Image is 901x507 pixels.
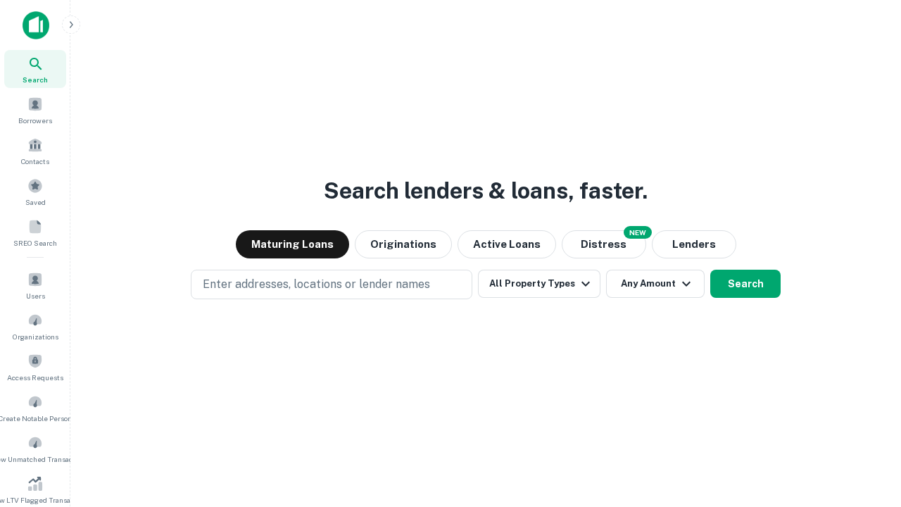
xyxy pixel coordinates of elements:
div: NEW [624,226,652,239]
p: Enter addresses, locations or lender names [203,276,430,293]
a: Borrowers [4,91,66,129]
span: Contacts [21,156,49,167]
span: Users [26,290,45,301]
span: Search [23,74,48,85]
a: SREO Search [4,213,66,251]
span: Saved [25,196,46,208]
button: Enter addresses, locations or lender names [191,270,472,299]
a: Create Notable Person [4,389,66,427]
span: SREO Search [13,237,57,249]
iframe: Chat Widget [831,394,901,462]
span: Organizations [13,331,58,342]
button: All Property Types [478,270,600,298]
a: Contacts [4,132,66,170]
a: Search [4,50,66,88]
button: Active Loans [458,230,556,258]
a: Users [4,266,66,304]
a: Organizations [4,307,66,345]
button: Search distressed loans with lien and other non-mortgage details. [562,230,646,258]
span: Access Requests [7,372,63,383]
button: Maturing Loans [236,230,349,258]
button: Any Amount [606,270,705,298]
a: Review Unmatched Transactions [4,430,66,468]
button: Originations [355,230,452,258]
button: Lenders [652,230,736,258]
img: capitalize-icon.png [23,11,49,39]
h3: Search lenders & loans, faster. [324,174,648,208]
a: Access Requests [4,348,66,386]
a: Saved [4,173,66,211]
button: Search [710,270,781,298]
span: Borrowers [18,115,52,126]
